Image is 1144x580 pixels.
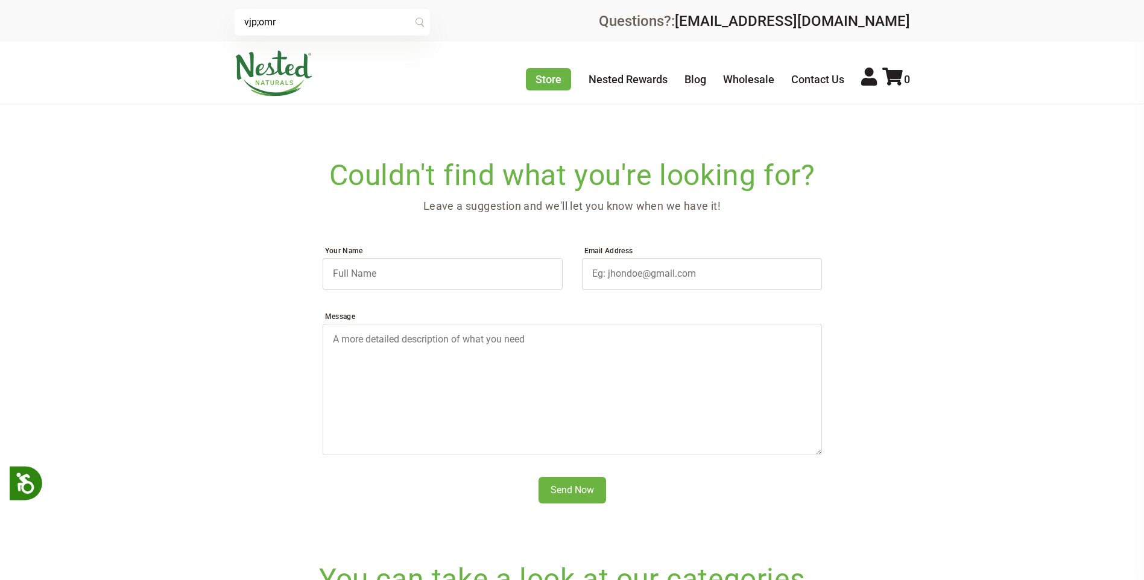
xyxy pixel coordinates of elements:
a: Blog [684,73,706,86]
label: Email Address [582,244,822,258]
a: [EMAIL_ADDRESS][DOMAIN_NAME] [675,13,910,30]
input: Full Name [323,258,563,289]
span: 0 [904,73,910,86]
input: Send Now [539,477,606,503]
a: Wholesale [723,73,774,86]
h2: Couldn't find what you're looking for? [235,162,910,189]
a: 0 [882,73,910,86]
a: Contact Us [791,73,844,86]
a: Nested Rewards [589,73,668,86]
div: Questions?: [599,14,910,28]
input: Eg: jhondoe@gmail.com [582,258,822,289]
p: Leave a suggestion and we'll let you know when we have it! [235,198,910,215]
img: Nested Naturals [235,51,313,96]
input: Try "Sleeping" [235,9,430,36]
label: Message [323,309,822,324]
a: Store [526,68,571,90]
label: Your Name [323,244,563,258]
